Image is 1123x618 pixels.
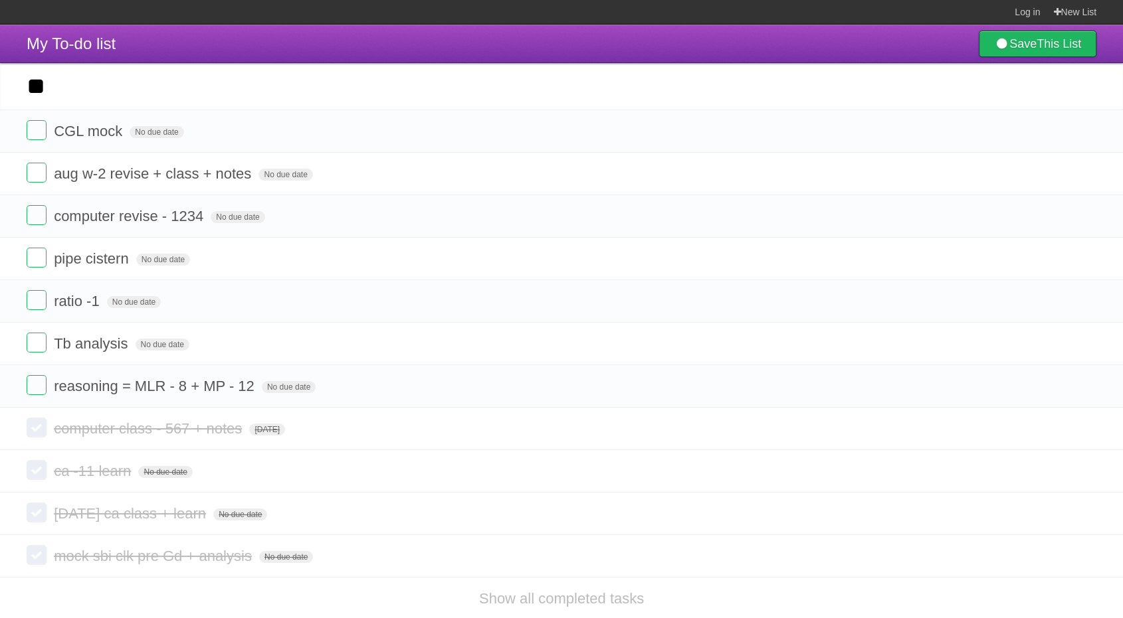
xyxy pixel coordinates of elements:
[259,551,313,563] span: No due date
[107,296,161,308] span: No due date
[54,505,209,522] span: [DATE] ca class + learn
[27,375,47,395] label: Done
[213,508,267,520] span: No due date
[54,378,258,394] span: reasoning = MLR - 8 + MP - 12
[138,466,192,478] span: No due date
[262,381,316,393] span: No due date
[27,418,47,437] label: Done
[27,290,47,310] label: Done
[54,335,131,352] span: Tb analysis
[54,208,207,224] span: computer revise - 1234
[27,333,47,352] label: Done
[54,420,245,437] span: computer class - 567 + notes
[27,35,116,52] span: My To-do list
[54,250,132,267] span: pipe cistern
[479,590,644,607] a: Show all completed tasks
[54,463,134,479] span: ca -11 learn
[54,548,255,564] span: mock sbi clk pre Gd + analysis
[136,339,189,350] span: No due date
[27,502,47,522] label: Done
[27,163,47,183] label: Done
[136,254,190,266] span: No due date
[979,31,1096,57] a: SaveThis List
[130,126,183,138] span: No due date
[54,293,102,309] span: ratio -1
[258,169,312,181] span: No due date
[27,460,47,480] label: Done
[27,205,47,225] label: Done
[1037,37,1081,50] b: This List
[54,165,255,182] span: aug w-2 revise + class + notes
[249,424,285,435] span: [DATE]
[27,545,47,565] label: Done
[27,120,47,140] label: Done
[211,211,264,223] span: No due date
[54,123,126,139] span: CGL mock
[27,248,47,268] label: Done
